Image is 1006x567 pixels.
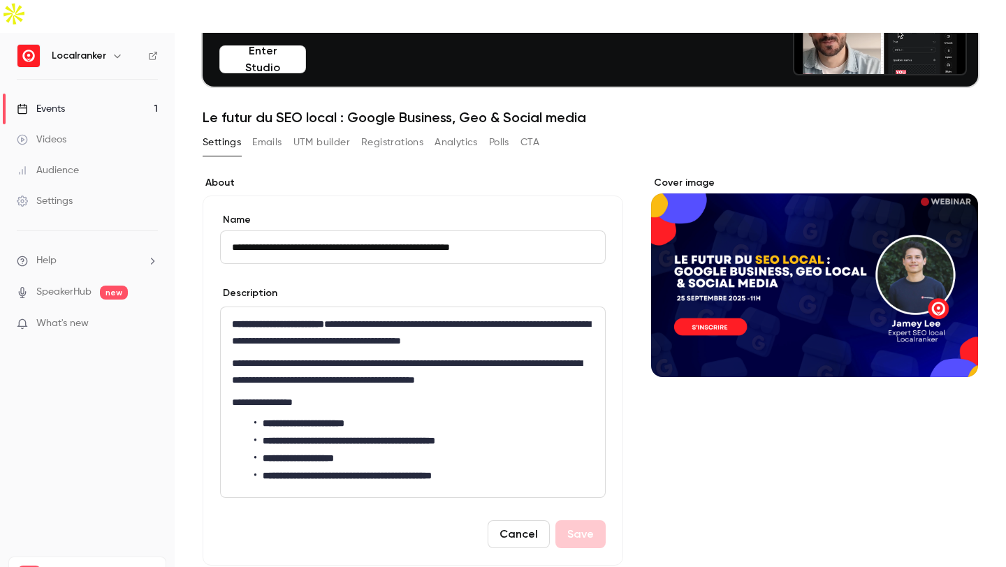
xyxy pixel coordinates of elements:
label: Name [220,213,606,227]
button: Emails [252,131,282,154]
button: Enter Studio [219,45,306,73]
span: new [100,286,128,300]
label: Description [220,286,277,300]
h1: Le futur du SEO local : Google Business, Geo & Social media [203,109,978,126]
button: Cancel [488,520,550,548]
iframe: Noticeable Trigger [141,318,158,330]
button: UTM builder [293,131,350,154]
div: Videos [17,133,66,147]
section: description [220,307,606,498]
h6: Localranker [52,49,106,63]
span: Help [36,253,57,268]
div: Settings [17,194,73,208]
a: SpeakerHub [36,285,92,300]
li: help-dropdown-opener [17,253,158,268]
button: Settings [203,131,241,154]
span: What's new [36,316,89,331]
div: editor [221,307,605,497]
div: Audience [17,163,79,177]
button: CTA [520,131,539,154]
label: Cover image [651,176,978,190]
button: Registrations [361,131,423,154]
button: Analytics [435,131,478,154]
img: Localranker [17,45,40,67]
div: Events [17,102,65,116]
button: Polls [489,131,509,154]
section: Cover image [651,176,978,377]
label: About [203,176,623,190]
